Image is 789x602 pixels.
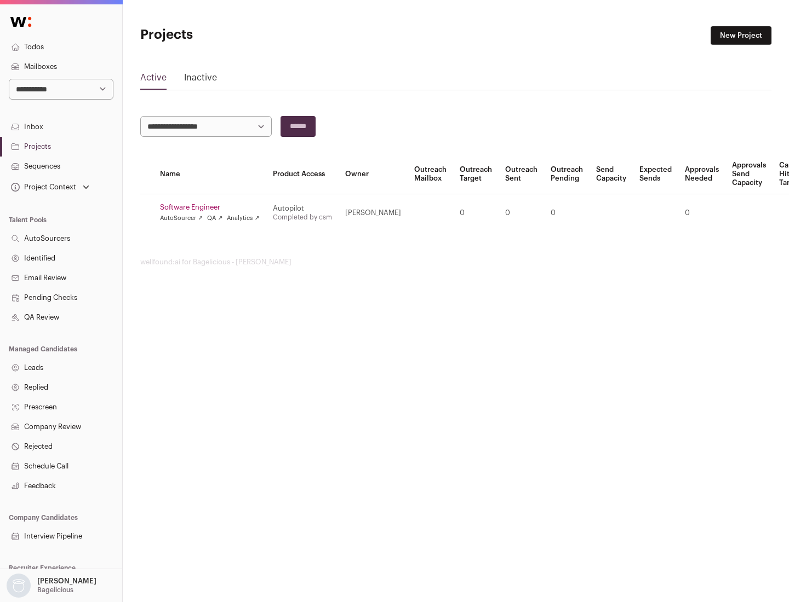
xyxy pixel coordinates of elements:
[140,26,351,44] h1: Projects
[678,194,725,232] td: 0
[339,154,408,194] th: Owner
[37,586,73,594] p: Bagelicious
[590,154,633,194] th: Send Capacity
[266,154,339,194] th: Product Access
[37,577,96,586] p: [PERSON_NAME]
[339,194,408,232] td: [PERSON_NAME]
[207,214,222,223] a: QA ↗
[499,194,544,232] td: 0
[678,154,725,194] th: Approvals Needed
[9,180,92,195] button: Open dropdown
[160,214,203,223] a: AutoSourcer ↗
[273,214,332,221] a: Completed by csm
[140,71,167,89] a: Active
[7,574,31,598] img: nopic.png
[4,11,37,33] img: Wellfound
[453,154,499,194] th: Outreach Target
[544,194,590,232] td: 0
[9,183,76,192] div: Project Context
[140,258,771,267] footer: wellfound:ai for Bagelicious - [PERSON_NAME]
[4,574,99,598] button: Open dropdown
[633,154,678,194] th: Expected Sends
[499,154,544,194] th: Outreach Sent
[227,214,259,223] a: Analytics ↗
[160,203,260,212] a: Software Engineer
[725,154,773,194] th: Approvals Send Capacity
[273,204,332,213] div: Autopilot
[544,154,590,194] th: Outreach Pending
[453,194,499,232] td: 0
[408,154,453,194] th: Outreach Mailbox
[711,26,771,45] a: New Project
[153,154,266,194] th: Name
[184,71,217,89] a: Inactive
